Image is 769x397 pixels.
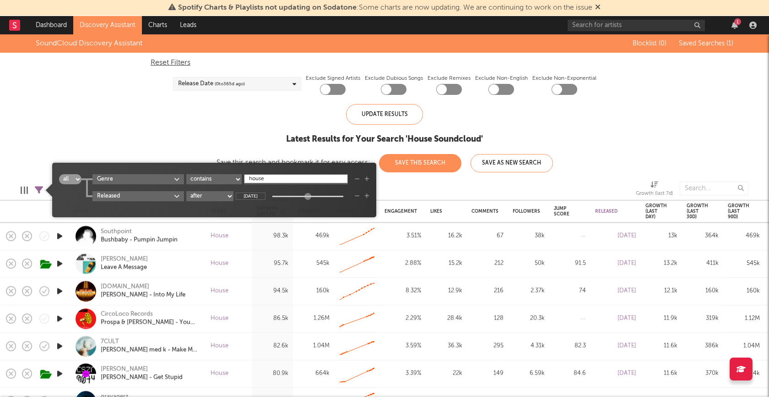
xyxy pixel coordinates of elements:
[36,38,142,49] div: SoundCloud Discovery Assistant
[513,258,545,269] div: 50k
[513,231,545,242] div: 38k
[101,283,149,291] div: [DOMAIN_NAME]
[101,346,199,354] div: [PERSON_NAME] med k - Make Me Feel
[645,203,667,220] div: Growth (last day)
[471,341,504,352] div: 295
[430,286,462,297] div: 12.9k
[595,341,636,352] div: [DATE]
[256,286,288,297] div: 94.5k
[513,313,545,324] div: 20.3k
[298,313,330,324] div: 1.26M
[554,368,586,379] div: 84.6
[645,341,677,352] div: 11.6k
[29,16,73,34] a: Dashboard
[595,4,601,11] span: Dismiss
[568,20,705,31] input: Search for artists
[298,231,330,242] div: 469k
[428,73,471,84] label: Exclude Remixes
[298,258,330,269] div: 545k
[101,374,183,382] div: [PERSON_NAME] - Get Stupid
[101,319,199,327] div: Prospa & [PERSON_NAME] - You Don't Own Me (feat. RAHH)
[101,264,147,272] a: Leave A Message
[595,313,636,324] div: [DATE]
[256,258,288,269] div: 95.7k
[471,258,504,269] div: 212
[178,4,592,11] span: : Some charts are now updating. We are continuing to work on the issue
[659,40,666,47] span: ( 0 )
[636,177,673,204] div: Growth (last 7d)
[726,40,733,47] span: ( 1 )
[97,192,174,200] div: Released
[471,368,504,379] div: 149
[471,209,498,214] div: Comments
[101,236,178,244] div: Bushbaby - Pumpin Jumpin
[256,313,288,324] div: 86.5k
[73,16,142,34] a: Discovery Assistant
[430,368,462,379] div: 22k
[475,73,528,84] label: Exclude Non-English
[217,159,553,166] div: Save this search and bookmark it for easy access:
[211,231,228,242] div: House
[101,255,148,264] a: [PERSON_NAME]
[532,73,596,84] label: Exclude Non-Exponential
[728,368,760,379] div: 664k
[384,368,421,379] div: 3.39 %
[211,313,228,324] div: House
[471,286,504,297] div: 216
[645,313,677,324] div: 11.9k
[728,258,760,269] div: 545k
[687,258,719,269] div: 411k
[217,134,553,145] div: Latest Results for Your Search ' House Soundcloud '
[256,341,288,352] div: 82.6k
[379,154,461,172] button: Save This Search
[306,73,360,84] label: Exclude Signed Artists
[728,313,760,324] div: 1.12M
[728,231,760,242] div: 469k
[101,228,178,244] a: SouthpointBushbaby - Pumpin Jumpin
[554,258,586,269] div: 91.5
[101,310,199,327] a: CircoLoco RecordsProspa & [PERSON_NAME] - You Don't Own Me (feat. RAHH)
[101,291,185,299] a: [PERSON_NAME] - Into My Life
[430,231,462,242] div: 16.2k
[384,209,417,214] div: Engagement
[645,231,677,242] div: 13k
[101,365,148,374] a: [PERSON_NAME]
[734,18,741,25] div: 1
[636,188,673,199] div: Growth (last 7d)
[384,258,421,269] div: 2.88 %
[554,206,572,217] div: Jump Score
[101,228,178,236] div: Southpoint
[178,4,357,11] span: Spotify Charts & Playlists not updating on Sodatone
[211,341,228,352] div: House
[679,40,733,47] span: Saved Searches
[298,368,330,379] div: 664k
[471,231,504,242] div: 67
[430,313,462,324] div: 28.4k
[554,341,586,352] div: 82.3
[151,57,618,68] div: Reset Filters
[687,313,719,324] div: 319k
[384,231,421,242] div: 3.51 %
[471,154,553,172] button: Save As New Search
[633,40,666,47] span: Blocklist
[298,341,330,352] div: 1.04M
[101,310,199,319] div: CircoLoco Records
[384,286,421,297] div: 8.32 %
[680,182,748,195] input: Search...
[256,368,288,379] div: 80.9k
[728,341,760,352] div: 1.04M
[687,286,719,297] div: 160k
[513,368,545,379] div: 6.59k
[676,40,733,47] button: Saved Searches (1)
[645,368,677,379] div: 11.6k
[645,258,677,269] div: 13.2k
[687,341,719,352] div: 386k
[101,338,119,346] div: 7CULT
[21,177,28,204] div: Edit Columns
[298,286,330,297] div: 160k
[687,368,719,379] div: 370k
[471,313,504,324] div: 128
